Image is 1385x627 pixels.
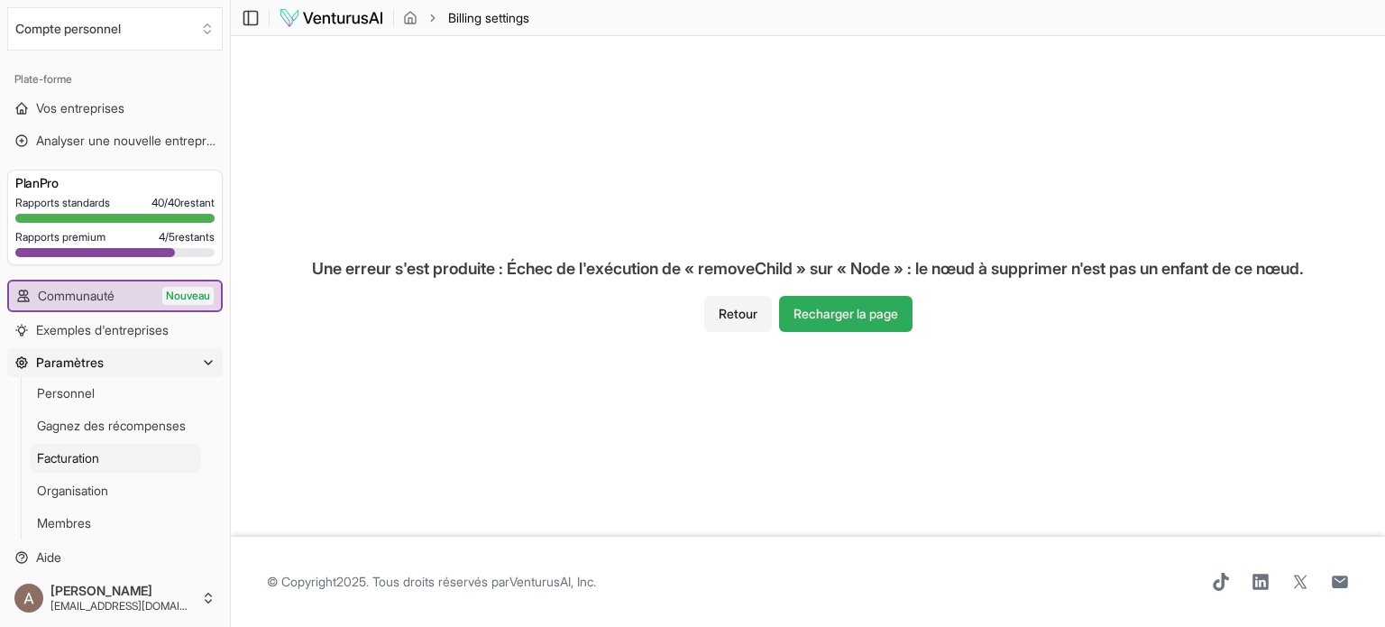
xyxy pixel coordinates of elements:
[30,411,201,440] a: Gagnez des récompenses
[37,385,95,401] font: Personnel
[507,259,1304,278] font: Échec de l'exécution de « removeChild » sur « Node » : le nœud à supprimer n'est pas un enfant de...
[7,576,223,620] button: [PERSON_NAME][EMAIL_ADDRESS][DOMAIN_NAME]
[7,7,223,51] button: Sélectionnez une organisation
[7,543,223,572] a: Aide
[336,574,366,589] font: 2025
[403,9,529,27] nav: fil d'Ariane
[37,450,99,466] font: Facturation
[40,175,59,190] font: Pro
[14,584,43,613] img: ACg8ocKZ1UavvU68Bl4mjUgycgSzkcJADW09bqMTGr03IZrmbY0L2Nc=s96-c
[779,296,913,332] button: Recharger la page
[366,574,509,589] font: . Tous droits réservés par
[30,379,201,408] a: Personnel
[509,574,593,589] a: VenturusAI, Inc
[30,476,201,505] a: Organisation
[593,574,596,589] font: .
[15,21,121,36] font: Compte personnel
[50,599,226,613] font: [EMAIL_ADDRESS][DOMAIN_NAME]
[15,175,40,190] font: Plan
[180,196,215,209] font: restant
[30,444,201,473] a: Facturation
[14,72,72,86] font: Plate-forme
[159,230,175,244] font: 4/5
[7,94,223,123] a: Vos entreprises
[7,316,223,345] a: Exemples d'entreprises
[38,288,115,303] font: Communauté
[166,289,210,302] font: Nouveau
[36,133,223,148] font: Analyser une nouvelle entreprise
[7,126,223,155] a: Analyser une nouvelle entreprise
[312,259,503,278] font: Une erreur s'est produite :
[37,515,91,530] font: Membres
[7,348,223,377] button: Paramètres
[704,296,772,332] button: Retour
[30,509,201,538] a: Membres
[793,306,898,321] font: Recharger la page
[50,583,152,598] font: [PERSON_NAME]
[448,9,529,27] span: Billing settings
[36,322,169,337] font: Exemples d'entreprises
[151,196,180,209] font: 40/40
[36,549,61,565] font: Aide
[37,418,186,433] font: Gagnez des récompenses
[37,483,108,498] font: Organisation
[9,281,221,310] a: CommunautéNouveau
[36,355,104,370] font: Paramètres
[175,230,215,244] font: restants
[267,574,336,589] font: © Copyright
[719,306,757,321] font: Retour
[15,196,110,209] font: Rapports standards
[279,7,384,29] img: logo
[15,230,105,244] font: Rapports premium
[36,100,124,115] font: Vos entreprises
